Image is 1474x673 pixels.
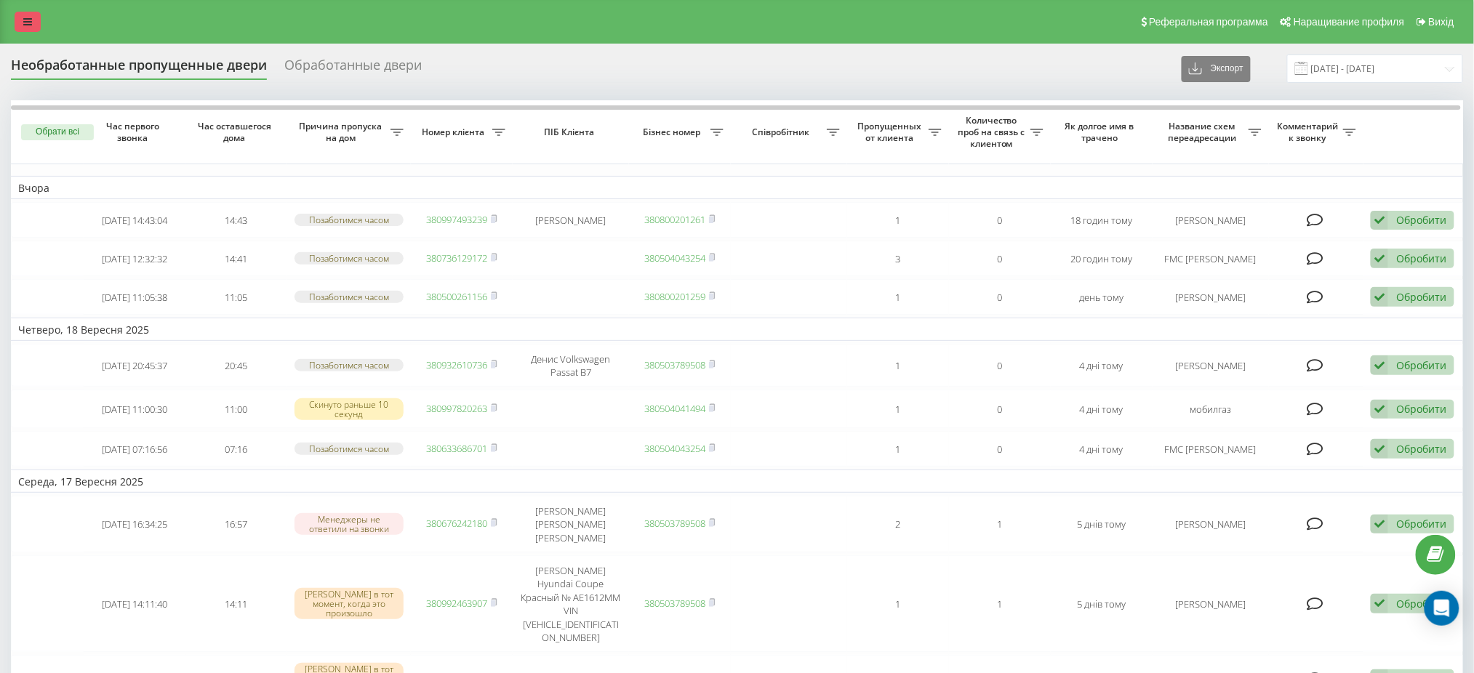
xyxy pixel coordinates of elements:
font: Обробити [1396,442,1446,456]
font: [DATE] 11:00:30 [102,403,167,416]
a: 380676242180 [426,517,487,530]
button: Экспорт [1182,56,1251,82]
font: [DATE] 12:32:32 [102,252,167,265]
font: 20:45 [225,359,248,372]
a: 380504041494 [644,402,705,415]
font: [DATE] 11:05:38 [102,291,167,304]
font: Позаботимся часом [309,291,389,303]
font: Позаботимся часом [309,252,389,265]
font: Обробити [1396,517,1446,531]
font: Обрати всі [36,126,79,137]
a: 380504043254 [644,251,705,265]
font: [DATE] 07:16:56 [102,443,167,456]
a: 380997493239 [426,213,487,226]
a: 380503789508 [644,358,705,371]
font: 3 [896,252,901,265]
font: [DATE] 20:45:37 [102,359,167,372]
font: 4 дні тому [1080,359,1123,372]
font: 1 [896,443,901,456]
font: 14:41 [225,252,248,265]
font: [DATE] 14:43:04 [102,214,167,227]
font: [PERSON_NAME] [1176,214,1246,227]
font: FMC [PERSON_NAME] [1165,443,1257,456]
font: [PERSON_NAME] [PERSON_NAME] [PERSON_NAME] [536,504,606,544]
font: 0 [998,252,1003,265]
font: [PERSON_NAME] [1176,359,1246,372]
font: Реферальная программа [1149,16,1268,28]
a: 380503789508 [644,597,705,610]
font: Необработанные пропущенные двери [11,56,267,73]
font: Обробити [1396,402,1446,416]
font: [PERSON_NAME] [1176,517,1246,531]
font: 4 дні тому [1080,443,1123,456]
font: Комментарий к звонку [1278,120,1339,144]
font: 2 [896,517,901,531]
button: Обрати всі [21,124,94,140]
a: 380997820263 [426,402,487,415]
font: Вчора [18,181,49,195]
font: Наращивание профиля [1294,16,1404,28]
a: 380504043254 [644,442,705,455]
font: Менеджеры не ответили на звонки [309,513,389,535]
font: 14:43 [225,214,248,227]
a: 380633686701 [426,442,487,455]
font: 1 [998,597,1003,610]
a: 380736129172 [426,251,487,265]
font: 16:57 [225,517,248,531]
font: [PERSON_NAME] Hyundai Coupe Красный № AE1612MM VIN [VEHICLE_IDENTIFICATION_NUMBER] [521,564,621,644]
a: 380503789508 [644,517,705,530]
font: Співробітник [752,126,809,138]
font: [DATE] 14:11:40 [102,597,167,610]
font: Название схем переадресации [1169,120,1237,144]
font: Позаботимся часом [309,359,389,371]
font: Скинуто раньше 10 секунд [310,398,389,420]
a: 380500261156 [426,290,487,303]
font: 0 [998,291,1003,304]
font: 20 годин тому [1071,252,1133,265]
font: 07:16 [225,443,248,456]
font: Обробити [1396,597,1446,610]
font: Позаботимся часом [309,214,389,226]
a: 380800201259 [644,290,705,303]
font: 14:11 [225,597,248,610]
font: Экспорт [1211,63,1243,73]
a: 380800201261 [644,213,705,226]
font: Обробити [1396,213,1446,227]
font: 4 дні тому [1080,403,1123,416]
font: 1 [998,517,1003,531]
font: Обробити [1396,290,1446,304]
font: Вихід [1429,16,1454,28]
font: Бізнес номер [643,126,700,138]
font: мобилгаз [1190,403,1232,416]
font: 0 [998,403,1003,416]
a: 380992463907 [426,597,487,610]
font: Обработанные двери [284,56,422,73]
font: Час оставшегося дома [198,120,271,144]
font: 0 [998,359,1003,372]
font: Количество проб на связь с клиентом [958,114,1025,149]
font: FMC [PERSON_NAME] [1165,252,1257,265]
font: Четверо, 18 Вересня 2025 [18,323,149,336]
font: Номер клієнта [422,126,485,138]
font: Середа, 17 Вересня 2025 [18,475,143,488]
font: 1 [896,359,901,372]
font: [PERSON_NAME] в тот момент, когда это произошло [305,588,393,619]
font: день тому [1080,291,1124,304]
font: ПІБ Клієнта [544,126,594,138]
a: 380932610736 [426,358,487,371]
font: Денис Volkswagen Passat B7 [532,352,611,379]
font: 1 [896,214,901,227]
font: Причина пропуска на дом [300,120,382,144]
font: Обробити [1396,251,1446,265]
